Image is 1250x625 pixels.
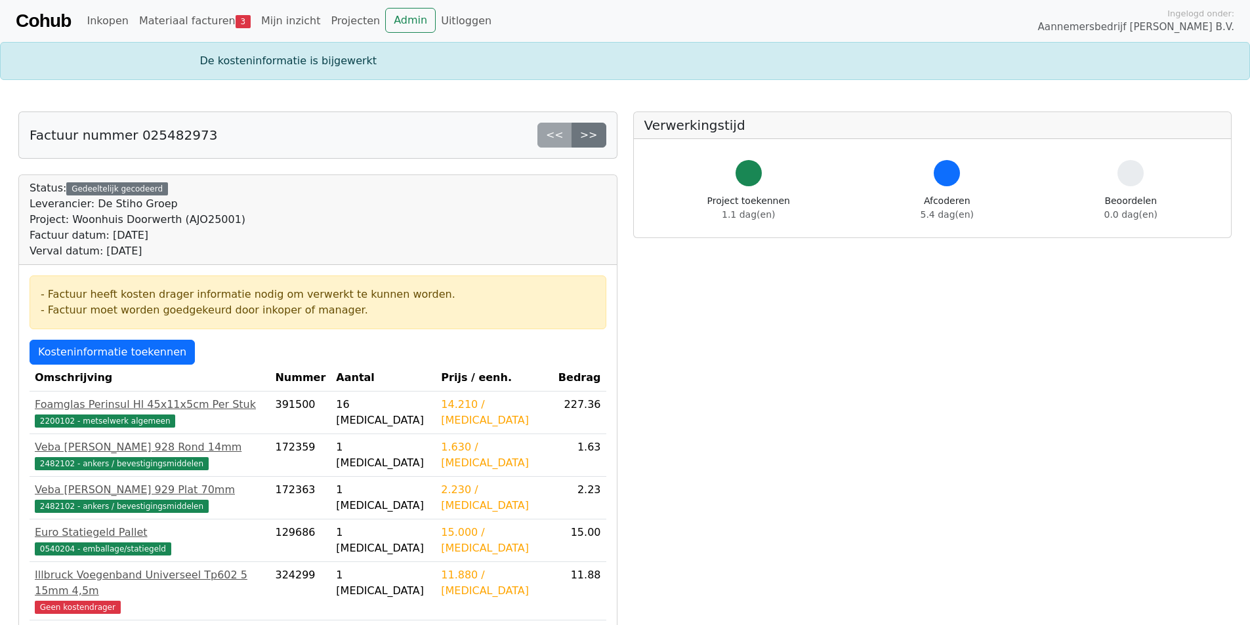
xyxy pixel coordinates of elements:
[35,397,264,428] a: Foamglas Perinsul Hl 45x11x5cm Per Stuk2200102 - metselwerk algemeen
[41,302,595,318] div: - Factuur moet worden goedgekeurd door inkoper of manager.
[336,482,430,514] div: 1 [MEDICAL_DATA]
[1167,7,1234,20] span: Ingelogd onder:
[1104,194,1157,222] div: Beoordelen
[30,243,245,259] div: Verval datum: [DATE]
[41,287,595,302] div: - Factuur heeft kosten drager informatie nodig om verwerkt te kunnen worden.
[35,457,209,470] span: 2482102 - ankers / bevestigingsmiddelen
[553,392,606,434] td: 227.36
[30,127,217,143] h5: Factuur nummer 025482973
[35,439,264,455] div: Veba [PERSON_NAME] 928 Rond 14mm
[441,567,548,599] div: 11.880 / [MEDICAL_DATA]
[270,562,331,620] td: 324299
[441,397,548,428] div: 14.210 / [MEDICAL_DATA]
[30,212,245,228] div: Project: Woonhuis Doorwerth (AJO25001)
[30,180,245,259] div: Status:
[256,8,326,34] a: Mijn inzicht
[553,365,606,392] th: Bedrag
[921,194,974,222] div: Afcoderen
[553,434,606,477] td: 1.63
[572,123,606,148] a: >>
[436,8,497,34] a: Uitloggen
[35,439,264,471] a: Veba [PERSON_NAME] 928 Rond 14mm2482102 - ankers / bevestigingsmiddelen
[30,228,245,243] div: Factuur datum: [DATE]
[270,392,331,434] td: 391500
[921,209,974,220] span: 5.4 dag(en)
[30,196,245,212] div: Leverancier: De Stiho Groep
[192,53,1058,69] div: De kosteninformatie is bijgewerkt
[35,525,264,540] div: Euro Statiegeld Pallet
[436,365,553,392] th: Prijs / eenh.
[16,5,71,37] a: Cohub
[336,567,430,599] div: 1 [MEDICAL_DATA]
[707,194,790,222] div: Project toekennen
[134,8,256,34] a: Materiaal facturen3
[441,525,548,556] div: 15.000 / [MEDICAL_DATA]
[336,439,430,471] div: 1 [MEDICAL_DATA]
[66,182,168,195] div: Gedeeltelijk gecodeerd
[331,365,436,392] th: Aantal
[35,397,264,413] div: Foamglas Perinsul Hl 45x11x5cm Per Stuk
[336,525,430,556] div: 1 [MEDICAL_DATA]
[81,8,133,34] a: Inkopen
[553,477,606,519] td: 2.23
[35,567,264,615] a: Illbruck Voegenband Universeel Tp602 5 15mm 4,5mGeen kostendrager
[35,542,171,555] span: 0540204 - emballage/statiegeld
[35,414,175,428] span: 2200102 - metselwerk algemeen
[1037,20,1234,35] span: Aannemersbedrijf [PERSON_NAME] B.V.
[270,519,331,562] td: 129686
[35,482,264,498] div: Veba [PERSON_NAME] 929 Plat 70mm
[1104,209,1157,220] span: 0.0 dag(en)
[553,519,606,562] td: 15.00
[35,525,264,556] a: Euro Statiegeld Pallet0540204 - emballage/statiegeld
[441,439,548,471] div: 1.630 / [MEDICAL_DATA]
[441,482,548,514] div: 2.230 / [MEDICAL_DATA]
[35,500,209,513] span: 2482102 - ankers / bevestigingsmiddelen
[385,8,436,33] a: Admin
[30,340,195,365] a: Kosteninformatie toekennen
[336,397,430,428] div: 16 [MEDICAL_DATA]
[553,562,606,620] td: 11.88
[30,365,270,392] th: Omschrijving
[270,365,331,392] th: Nummer
[270,477,331,519] td: 172363
[35,482,264,514] a: Veba [PERSON_NAME] 929 Plat 70mm2482102 - ankers / bevestigingsmiddelen
[644,117,1221,133] h5: Verwerkingstijd
[270,434,331,477] td: 172359
[325,8,385,34] a: Projecten
[35,601,121,614] span: Geen kostendrager
[35,567,264,599] div: Illbruck Voegenband Universeel Tp602 5 15mm 4,5m
[722,209,775,220] span: 1.1 dag(en)
[236,15,251,28] span: 3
